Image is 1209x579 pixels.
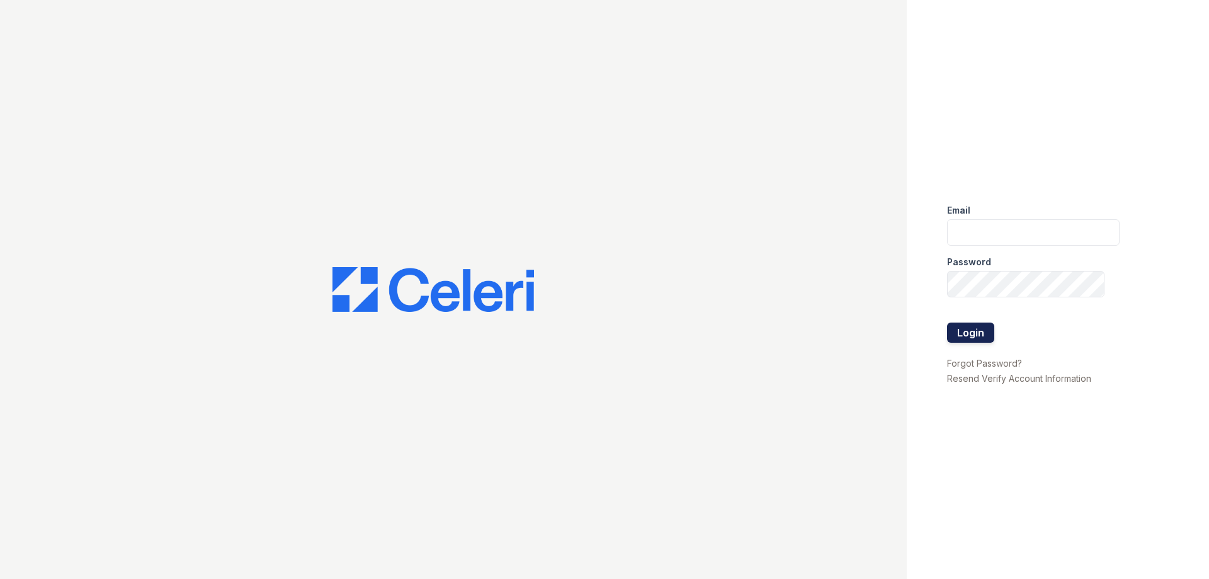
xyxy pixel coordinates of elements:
[947,373,1091,384] a: Resend Verify Account Information
[332,267,534,312] img: CE_Logo_Blue-a8612792a0a2168367f1c8372b55b34899dd931a85d93a1a3d3e32e68fde9ad4.png
[947,323,994,343] button: Login
[947,256,991,268] label: Password
[947,358,1022,369] a: Forgot Password?
[947,204,970,217] label: Email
